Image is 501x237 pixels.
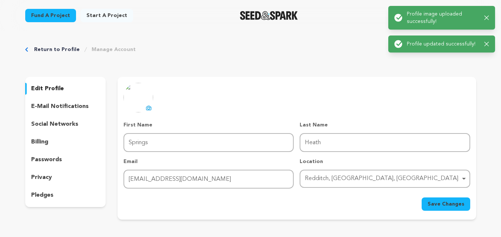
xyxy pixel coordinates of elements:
[407,10,478,25] p: Profile image uploaded successfully!
[123,121,294,129] p: First Name
[25,154,106,166] button: passwords
[407,40,478,48] p: Profile updated successfully!
[428,200,464,208] span: Save Changes
[300,121,470,129] p: Last Name
[25,189,106,201] button: pledges
[240,11,298,20] a: Seed&Spark Homepage
[31,84,64,93] p: edit profile
[25,9,76,22] a: Fund a project
[31,138,48,146] p: billing
[300,158,470,165] p: Location
[25,118,106,130] button: social networks
[34,46,80,53] a: Return to Profile
[31,191,53,200] p: pledges
[25,46,476,53] div: Breadcrumb
[92,46,136,53] a: Manage Account
[422,197,470,211] button: Save Changes
[25,83,106,95] button: edit profile
[305,173,460,184] div: Redditch, [GEOGRAPHIC_DATA], [GEOGRAPHIC_DATA]
[123,133,294,152] input: First Name
[123,158,294,165] p: Email
[240,11,298,20] img: Seed&Spark Logo Dark Mode
[31,102,89,111] p: e-mail notifications
[31,173,52,182] p: privacy
[31,155,62,164] p: passwords
[25,172,106,183] button: privacy
[80,9,133,22] a: Start a project
[25,136,106,148] button: billing
[31,120,78,129] p: social networks
[123,170,294,189] input: Email
[300,133,470,152] input: Last Name
[25,101,106,112] button: e-mail notifications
